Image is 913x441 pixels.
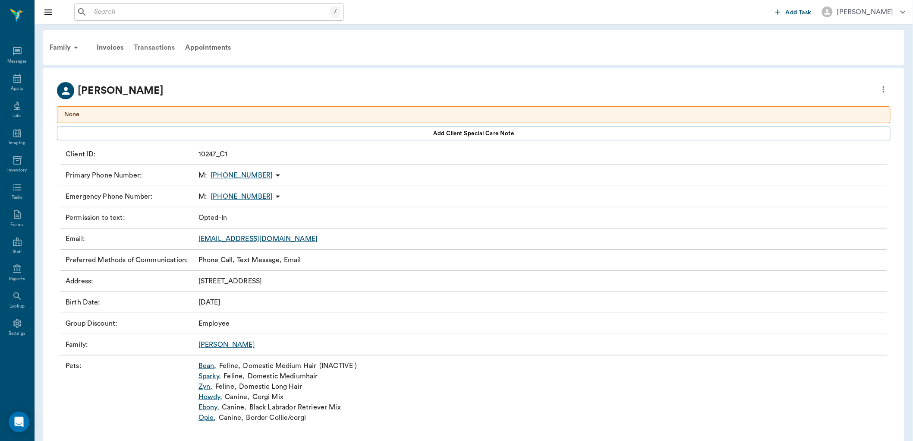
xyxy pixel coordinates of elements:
[91,6,331,18] input: Search
[198,276,262,286] p: [STREET_ADDRESS]
[215,381,236,392] p: Feline ,
[198,170,207,181] span: M :
[13,249,22,255] div: Staff
[434,129,514,138] span: Add client Special Care Note
[57,127,891,140] button: Add client Special Care Note
[198,341,255,348] a: [PERSON_NAME]
[66,255,195,265] p: Preferred Methods of Communication :
[7,167,27,174] div: Inventory
[44,37,86,58] div: Family
[198,392,222,402] a: Howdy,
[222,402,246,412] p: Canine ,
[66,318,195,329] p: Group Discount :
[66,297,195,308] p: Birth Date :
[198,381,213,392] a: Zyn,
[64,110,883,119] p: None
[9,303,25,310] div: Lookup
[66,170,195,181] p: Primary Phone Number :
[198,412,216,423] a: Opie,
[815,4,913,20] button: [PERSON_NAME]
[66,276,195,286] p: Address :
[198,402,219,412] a: Ebony,
[224,371,245,381] p: Feline ,
[11,86,23,92] div: Appts
[249,402,341,412] p: Black Labrador Retriever Mix
[40,3,57,21] button: Close drawer
[248,371,318,381] p: Domestic Mediumhair
[9,412,29,432] div: Open Intercom Messenger
[66,191,195,202] p: Emergency Phone Number :
[877,82,891,97] button: more
[91,37,129,58] a: Invoices
[198,191,207,202] span: M :
[219,361,240,371] p: Feline ,
[129,37,180,58] a: Transactions
[211,191,273,202] p: [PHONE_NUMBER]
[219,412,243,423] p: Canine ,
[78,83,164,98] p: [PERSON_NAME]
[198,361,217,371] a: Bean,
[243,361,317,371] p: Domestic Medium Hair
[252,392,283,402] p: Corgi Mix
[772,4,815,20] button: Add Task
[66,339,195,350] p: Family :
[66,361,195,423] p: Pets :
[9,140,25,146] div: Imaging
[225,392,249,402] p: Canine ,
[66,213,195,223] p: Permission to text :
[9,276,25,282] div: Reports
[319,361,357,371] p: ( INACTIVE )
[66,234,195,244] p: Email :
[13,113,22,119] div: Labs
[12,194,22,201] div: Tasks
[7,58,27,65] div: Messages
[66,149,195,159] p: Client ID :
[198,213,227,223] p: Opted-In
[837,7,894,17] div: [PERSON_NAME]
[331,6,340,18] div: /
[198,371,221,381] a: Sparky,
[198,149,227,159] p: 10247_C1
[239,381,302,392] p: Domestic Long Hair
[211,170,273,181] p: [PHONE_NUMBER]
[246,412,306,423] p: Border Collie/corgi
[198,297,220,308] p: [DATE]
[10,222,23,228] div: Forms
[180,37,236,58] a: Appointments
[9,330,26,337] div: Settings
[198,255,301,265] p: Phone Call, Text Message, Email
[198,318,230,329] p: Employee
[198,235,318,242] a: [EMAIL_ADDRESS][DOMAIN_NAME]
